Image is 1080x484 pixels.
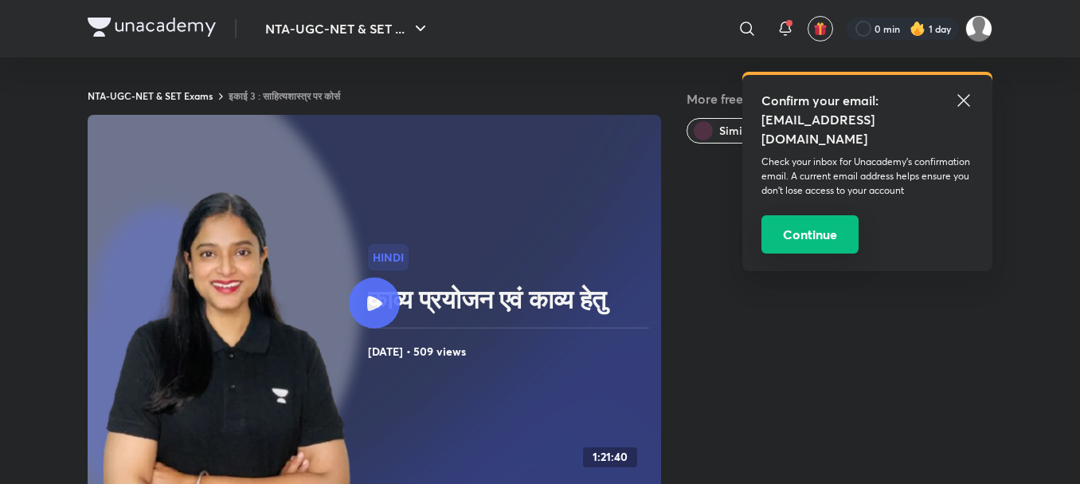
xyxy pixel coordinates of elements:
[368,341,655,362] h4: [DATE] • 509 views
[808,16,833,41] button: avatar
[593,451,628,464] h4: 1:21:40
[965,15,992,42] img: Diksha Mishra
[256,13,440,45] button: NTA-UGC-NET & SET ...
[88,18,216,41] a: Company Logo
[368,283,655,315] h2: काव्य प्रयोजन एवं काव्य हेतु
[910,21,925,37] img: streak
[761,215,859,254] button: Continue
[88,89,213,102] a: NTA-UGC-NET & SET Exams
[687,118,810,144] button: Similar classes
[813,22,828,36] img: avatar
[761,155,973,198] p: Check your inbox for Unacademy’s confirmation email. A current email address helps ensure you don...
[687,89,992,108] h5: More free classes
[761,91,973,110] h5: Confirm your email:
[88,18,216,37] img: Company Logo
[719,123,796,139] span: Similar classes
[229,89,340,102] a: इकाई 3 : साहित्यशास्त्र पर कोर्स
[761,110,973,148] h5: [EMAIL_ADDRESS][DOMAIN_NAME]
